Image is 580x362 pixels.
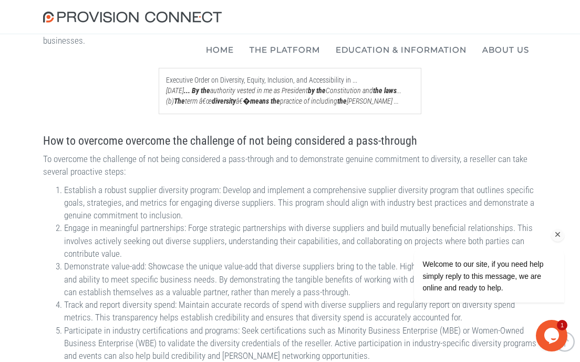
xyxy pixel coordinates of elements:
[184,86,190,95] b: ...
[64,260,537,298] li: Demonstrate value-add: Showcase the unique value-add that diverse suppliers bring to the table. H...
[43,12,227,23] img: Provision Connect
[192,86,210,95] b: By the
[43,135,537,147] h1: How to overcome overcome the challenge of not being considered a pass-through
[64,222,537,260] li: Engage in meaningful partnerships: Forge strategic partnerships with diverse suppliers and build ...
[250,97,280,105] b: means the
[43,153,537,178] p: To overcome the challenge of not being considered a pass-through and to demonstrate genuine commi...
[166,76,357,84] a: Executive Order on Diversity, Equity, Inclusion, and Accessibility in ...
[536,320,569,351] iframe: chat widget
[373,86,397,95] b: the laws
[308,86,326,95] b: by the
[328,33,474,67] a: Education & Information
[474,33,537,67] a: About Us
[242,33,328,67] a: The Platform
[337,97,347,105] b: the
[166,86,414,107] div: [DATE] authority vested in me as President Constitution and ... (b) term â€œ â€� practice of incl...
[174,97,185,105] b: The
[198,33,242,67] a: Home
[212,97,236,105] b: diversity
[380,155,569,315] iframe: chat widget
[64,298,537,324] li: Track and report diversity spend: Maintain accurate records of spend with diverse suppliers and r...
[64,184,537,222] li: Establish a robust supplier diversity program: Develop and implement a comprehensive supplier div...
